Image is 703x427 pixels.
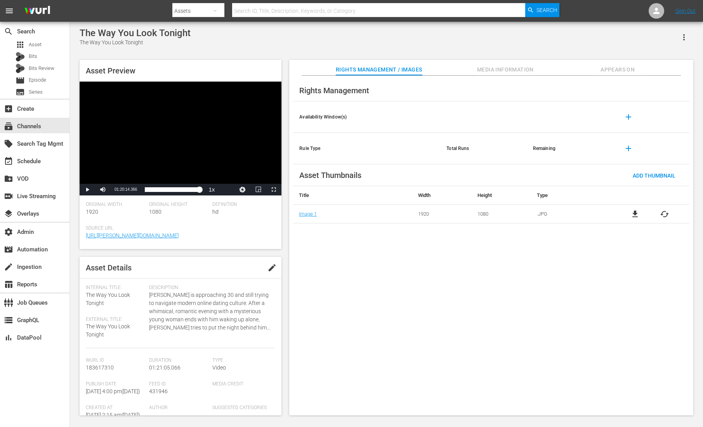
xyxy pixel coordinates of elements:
button: cached [660,209,669,219]
div: The Way You Look Tonight [80,28,191,38]
div: Video Player [80,82,281,195]
span: Media Information [476,65,535,75]
span: 01:21:05.066 [149,364,181,371]
span: switch_video [4,192,13,201]
span: Series [29,88,43,96]
span: Episode [29,76,46,84]
button: Add Thumbnail [627,168,682,182]
span: The Way You Look Tonight [86,323,130,338]
td: .JPG [531,205,610,223]
span: Asset [29,41,42,49]
span: bar_chart [4,333,13,342]
span: Appears On [588,65,647,75]
span: add [624,112,633,122]
button: Picture-in-Picture [250,184,266,195]
span: Type [212,357,272,364]
span: GraphQL [4,315,13,325]
span: Definition [212,202,272,208]
button: add [619,108,638,126]
span: Internal Title: [86,285,145,291]
div: The Way You Look Tonight [80,38,191,47]
span: Original Width [86,202,145,208]
span: Search [536,3,557,17]
span: add [624,144,633,153]
span: Overlays [4,209,13,218]
span: Bits [29,52,37,60]
span: VOD [4,174,13,183]
span: Feed ID [149,381,208,387]
span: Asset [16,40,25,49]
span: Series [16,87,25,97]
th: Width [412,186,472,205]
span: Search [4,27,13,36]
span: edit [267,263,277,272]
span: 1080 [149,209,161,215]
span: Created At [86,405,145,411]
span: Duration [149,357,208,364]
span: 01:20:14.366 [115,187,137,192]
th: Type [531,186,610,205]
span: 1920 [86,209,98,215]
a: file_download [630,209,640,219]
button: edit [263,258,281,277]
button: Jump To Time [235,184,250,195]
span: event_available [4,157,13,166]
span: 431946 [149,388,168,394]
button: add [619,139,638,158]
div: Progress Bar [145,187,200,192]
span: [DATE] 2:15 am ( [DATE] ) [86,412,140,418]
span: Author [149,405,208,411]
span: Ingestion [4,262,13,272]
span: Rights Management [299,86,369,95]
span: Create [4,104,13,113]
span: Rights Management / Images [336,65,422,75]
span: Asset Details [86,263,132,272]
div: Bits [16,52,25,61]
button: Fullscreen [266,184,281,195]
a: [URL][PERSON_NAME][DOMAIN_NAME] [86,232,179,239]
span: [PERSON_NAME] is approaching 30 and still trying to navigate modern online dating culture. After ... [149,291,272,332]
span: Channels [4,122,13,131]
span: The Way You Look Tonight [86,292,130,306]
th: Height [472,186,531,205]
span: Publish Date [86,381,145,387]
span: Automation [4,245,13,254]
th: Availability Window(s) [293,101,440,133]
span: Original Height [149,202,208,208]
span: Job Queues [4,298,13,307]
span: hd [212,209,219,215]
td: 1920 [412,205,472,223]
button: Playback Rate [204,184,219,195]
span: Add Thumbnail [627,173,682,179]
span: local_offer [4,139,13,148]
th: Title [293,186,412,205]
span: Episode [16,76,25,85]
th: Total Runs [440,133,526,164]
span: External Title: [86,317,145,323]
th: Remaining [527,133,613,164]
span: Source Url [86,225,271,232]
span: Description: [149,285,272,291]
span: Asset Preview [86,66,135,75]
span: Suggested Categories [212,405,272,411]
span: Asset Thumbnails [299,171,361,180]
td: 1080 [472,205,531,223]
button: Mute [95,184,111,195]
span: Video [212,364,226,371]
img: ans4CAIJ8jUAAAAAAAAAAAAAAAAAAAAAAAAgQb4GAAAAAAAAAAAAAAAAAAAAAAAAJMjXAAAAAAAAAAAAAAAAAAAAAAAAgAT5G... [19,2,56,20]
a: Sign Out [675,8,696,14]
span: menu [5,6,14,16]
th: Rule Type [293,133,440,164]
a: Image 1 [299,211,317,217]
span: Bits Review [29,64,54,72]
span: Wurl Id [86,357,145,364]
button: Search [525,3,559,17]
span: 183617310 [86,364,114,371]
button: Play [80,184,95,195]
div: Bits Review [16,64,25,73]
span: settings [4,227,13,237]
span: [DATE] 4:00 pm ( [DATE] ) [86,388,140,394]
span: Media Credit [212,381,272,387]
